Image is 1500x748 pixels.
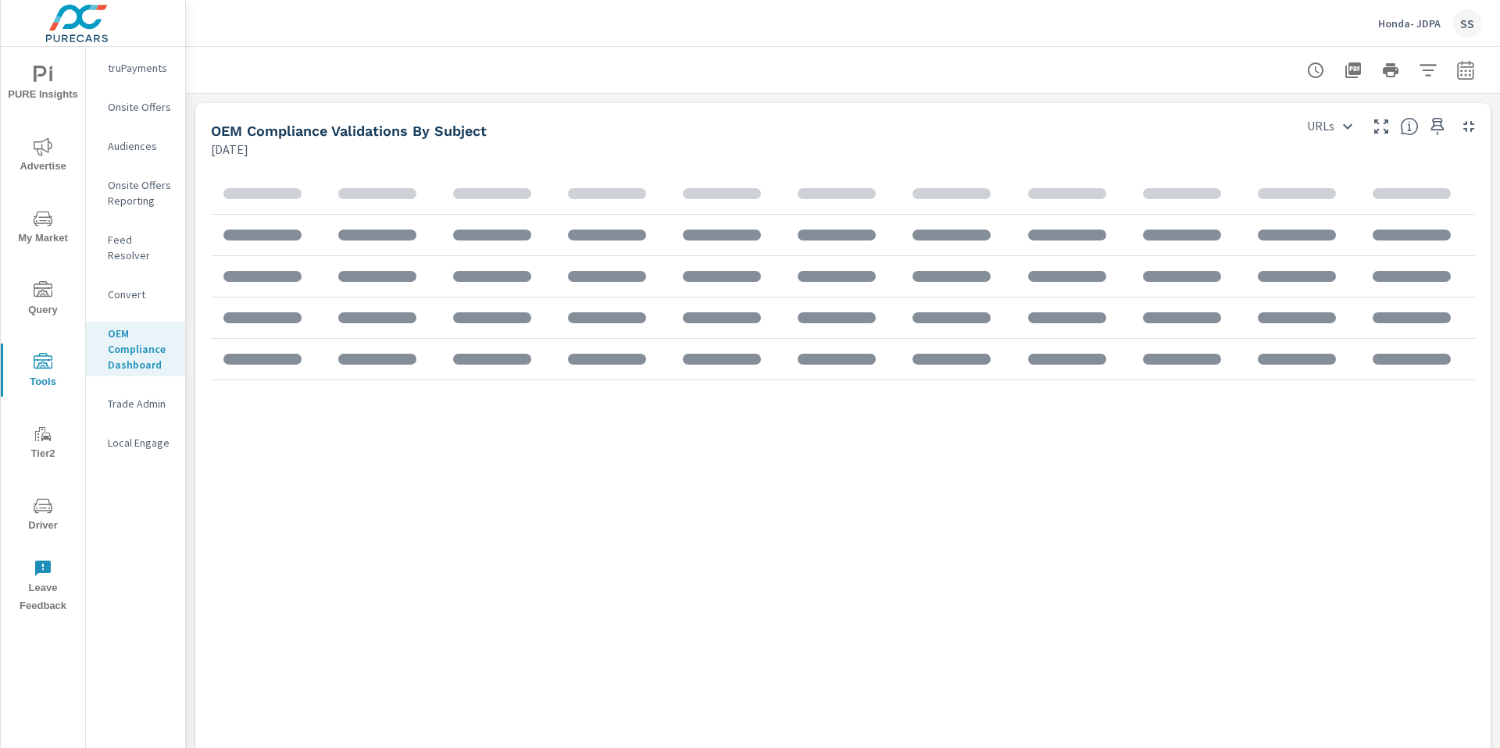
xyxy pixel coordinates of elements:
[1298,112,1362,140] div: URLs
[86,173,185,212] div: Onsite Offers Reporting
[211,123,487,139] h5: OEM Compliance Validations by Subject
[211,140,248,159] p: [DATE]
[108,177,173,208] p: Onsite Offers Reporting
[108,287,173,302] p: Convert
[86,228,185,267] div: Feed Resolver
[5,281,80,319] span: Query
[1456,114,1481,139] button: Minimize Widget
[5,497,80,535] span: Driver
[5,66,80,104] span: PURE Insights
[86,431,185,454] div: Local Engage
[86,283,185,306] div: Convert
[5,559,80,615] span: Leave Feedback
[1375,55,1406,86] button: Print Report
[1337,55,1369,86] button: "Export Report to PDF"
[108,60,173,76] p: truPayments
[1453,9,1481,37] div: SS
[5,137,80,176] span: Advertise
[5,425,80,463] span: Tier2
[108,99,173,115] p: Onsite Offers
[108,435,173,451] p: Local Engage
[5,209,80,248] span: My Market
[108,396,173,411] p: Trade Admin
[86,95,185,119] div: Onsite Offers
[108,326,173,372] p: OEM Compliance Dashboard
[1450,55,1481,86] button: Select Date Range
[1400,117,1419,136] span: This is a summary of OEM Compliance Validations by subject. Use the dropdown in the top right cor...
[1412,55,1444,86] button: Apply Filters
[86,56,185,80] div: truPayments
[108,138,173,154] p: Audiences
[86,322,185,376] div: OEM Compliance Dashboard
[1369,114,1394,139] button: Make Fullscreen
[86,392,185,415] div: Trade Admin
[1425,114,1450,139] span: Save this to your personalized report
[108,232,173,263] p: Feed Resolver
[5,353,80,391] span: Tools
[1378,16,1441,30] p: Honda- JDPA
[1,47,85,622] div: nav menu
[86,134,185,158] div: Audiences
